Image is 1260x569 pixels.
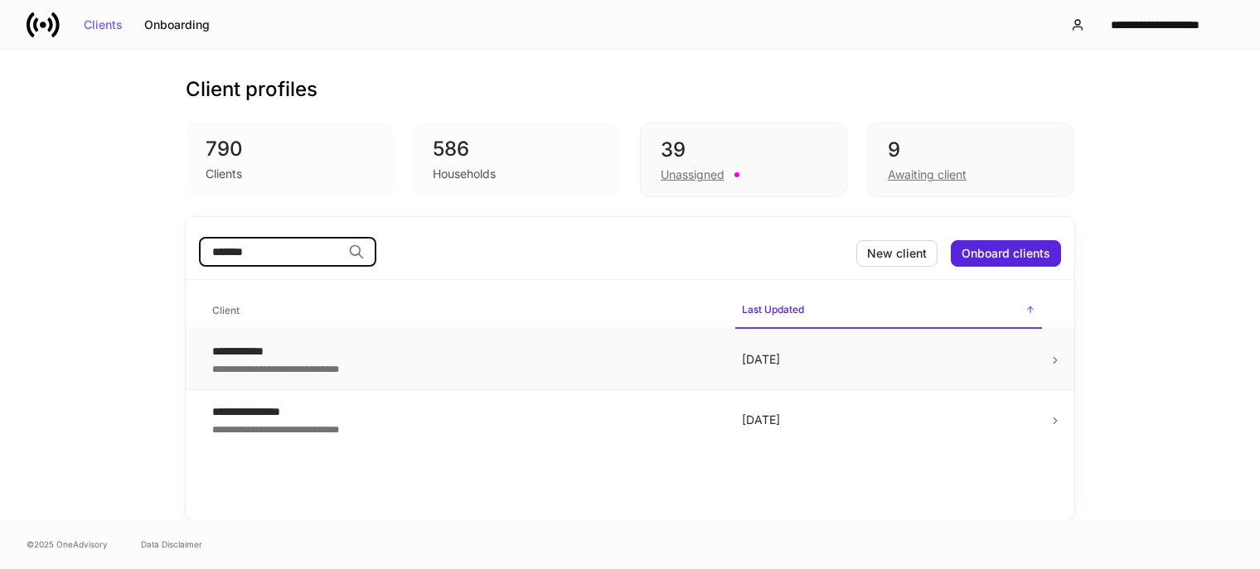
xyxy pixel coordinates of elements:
div: Clients [84,19,123,31]
div: Households [433,166,496,182]
span: © 2025 OneAdvisory [27,538,108,551]
span: Client [206,294,722,328]
div: 9Awaiting client [867,123,1074,197]
h6: Client [212,302,240,318]
h3: Client profiles [186,76,317,103]
div: Clients [206,166,242,182]
button: Onboard clients [951,240,1061,267]
div: 39 [661,137,826,163]
button: Clients [73,12,133,38]
h6: Last Updated [742,301,804,317]
button: New client [856,240,938,267]
p: [DATE] [742,412,1035,428]
div: 39Unassigned [640,123,847,197]
button: Onboarding [133,12,220,38]
p: [DATE] [742,351,1035,368]
div: 790 [206,136,373,162]
div: 586 [433,136,600,162]
span: Last Updated [735,293,1042,329]
div: Onboard clients [962,248,1050,259]
div: 9 [888,137,1054,163]
div: Unassigned [661,166,724,183]
a: Data Disclaimer [141,538,202,551]
div: Awaiting client [888,166,967,183]
div: New client [867,248,927,259]
div: Onboarding [144,19,210,31]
